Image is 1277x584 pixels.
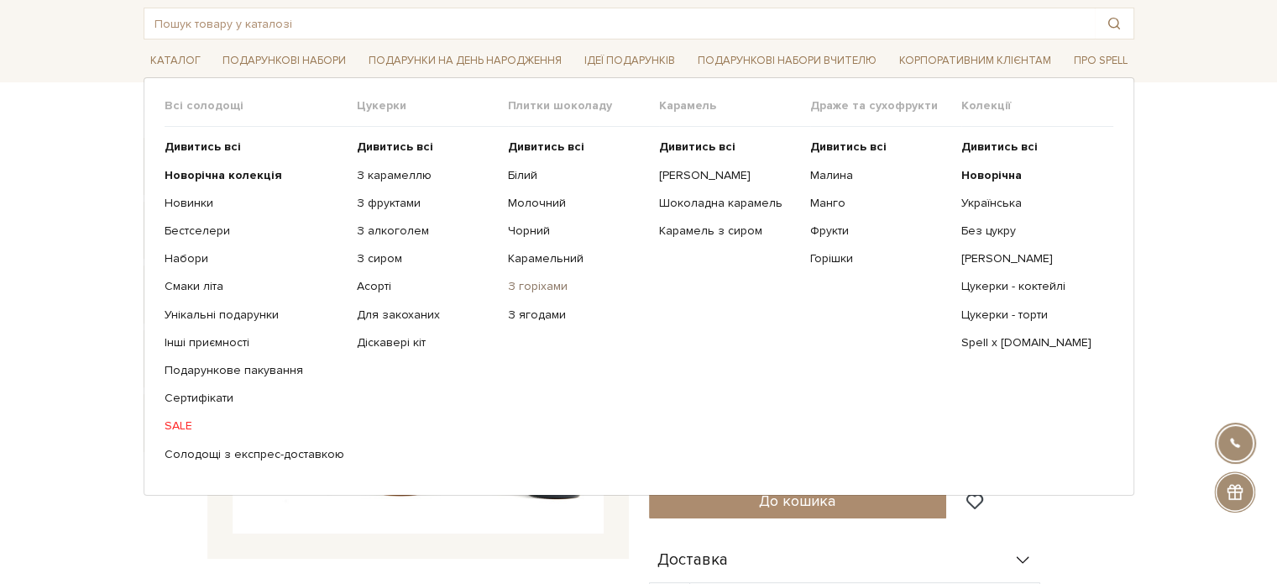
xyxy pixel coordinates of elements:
span: Колекції [961,98,1112,113]
a: Діскавері кіт [357,335,495,350]
span: Карамель [659,98,810,113]
a: Новорічна [961,168,1100,183]
a: Українська [961,196,1100,211]
a: З карамеллю [357,168,495,183]
a: З ягодами [508,308,646,323]
b: Дивитись всі [165,139,241,154]
div: Каталог [144,77,1134,496]
a: Унікальні подарунки [165,308,344,323]
a: Новорічна колекція [165,168,344,183]
a: Каталог [144,48,207,74]
a: Інші приємності [165,335,344,350]
a: Дивитись всі [165,139,344,155]
a: Шоколадна карамель [659,196,798,211]
a: Подарункові набори Вчителю [691,46,883,75]
a: З алкоголем [357,224,495,239]
b: Дивитись всі [961,139,1038,154]
a: Для закоханих [357,308,495,323]
a: Новинки [165,196,344,211]
a: Про Spell [1066,48,1133,74]
a: Дивитись всі [508,139,646,155]
a: Манго [810,196,949,211]
a: Цукерки - коктейлі [961,279,1100,294]
a: Дивитись всі [810,139,949,155]
a: Малина [810,168,949,183]
a: Без цукру [961,224,1100,239]
a: Карамельний [508,251,646,266]
a: Асорті [357,279,495,294]
b: Дивитись всі [810,139,887,154]
a: SALE [165,418,344,434]
a: Корпоративним клієнтам [892,48,1058,74]
b: Дивитись всі [508,139,584,154]
span: Драже та сухофрукти [810,98,961,113]
a: [PERSON_NAME] [961,251,1100,266]
a: Дивитись всі [659,139,798,155]
a: Бестселери [165,224,344,239]
a: Смаки літа [165,279,344,294]
button: До кошика [649,485,947,518]
a: Подарункові набори [216,48,353,74]
a: Набори [165,251,344,266]
a: Карамель з сиром [659,224,798,239]
a: Подарункове пакування [165,363,344,378]
a: Цукерки - торти [961,308,1100,323]
a: Чорний [508,224,646,239]
span: Цукерки [357,98,508,113]
a: З фруктами [357,196,495,211]
span: Плитки шоколаду [508,98,659,113]
b: Дивитись всі [357,139,433,154]
a: Ідеї подарунків [578,48,682,74]
a: Spell x [DOMAIN_NAME] [961,335,1100,350]
a: Молочний [508,196,646,211]
a: Дивитись всі [961,139,1100,155]
a: Подарунки на День народження [362,48,568,74]
span: До кошика [759,492,835,510]
b: Новорічна колекція [165,168,282,182]
a: Горішки [810,251,949,266]
a: Сертифікати [165,391,344,406]
span: Доставка [657,553,728,568]
a: Дивитись всі [357,139,495,155]
b: Новорічна [961,168,1022,182]
a: [PERSON_NAME] [659,168,798,183]
button: Пошук товару у каталозі [1095,8,1133,39]
a: Білий [508,168,646,183]
a: З горіхами [508,279,646,294]
span: Всі солодощі [165,98,357,113]
a: З сиром [357,251,495,266]
a: Фрукти [810,224,949,239]
a: Солодощі з експрес-доставкою [165,447,344,462]
b: Дивитись всі [659,139,735,154]
input: Пошук товару у каталозі [144,8,1095,39]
